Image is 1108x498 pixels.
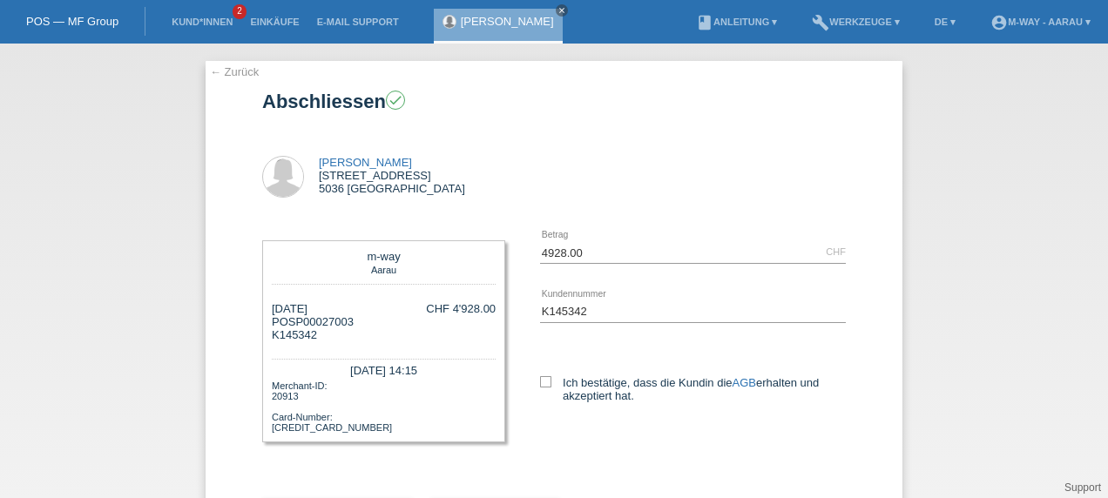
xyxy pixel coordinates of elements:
span: K145342 [272,328,317,341]
h1: Abschliessen [262,91,846,112]
a: buildWerkzeuge ▾ [803,17,909,27]
div: Merchant-ID: 20913 Card-Number: [CREDIT_CARD_NUMBER] [272,379,496,433]
label: Ich bestätige, dass die Kundin die erhalten und akzeptiert hat. [540,376,846,402]
a: Kund*innen [163,17,241,27]
div: [DATE] POSP00027003 [272,302,354,341]
i: book [696,14,713,31]
i: account_circle [990,14,1008,31]
a: account_circlem-way - Aarau ▾ [982,17,1099,27]
div: [STREET_ADDRESS] 5036 [GEOGRAPHIC_DATA] [319,156,465,195]
a: [PERSON_NAME] [461,15,554,28]
a: DE ▾ [926,17,964,27]
div: CHF [826,246,846,257]
i: build [812,14,829,31]
a: ← Zurück [210,65,259,78]
div: CHF 4'928.00 [426,302,496,315]
a: Einkäufe [241,17,307,27]
a: bookAnleitung ▾ [687,17,786,27]
a: close [556,4,568,17]
a: POS — MF Group [26,15,118,28]
a: AGB [733,376,756,389]
span: 2 [233,4,247,19]
div: [DATE] 14:15 [272,359,496,379]
a: E-Mail Support [308,17,408,27]
i: close [557,6,566,15]
div: Aarau [276,263,491,275]
a: Support [1064,481,1101,494]
div: m-way [276,250,491,263]
a: [PERSON_NAME] [319,156,412,169]
i: check [388,92,403,108]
